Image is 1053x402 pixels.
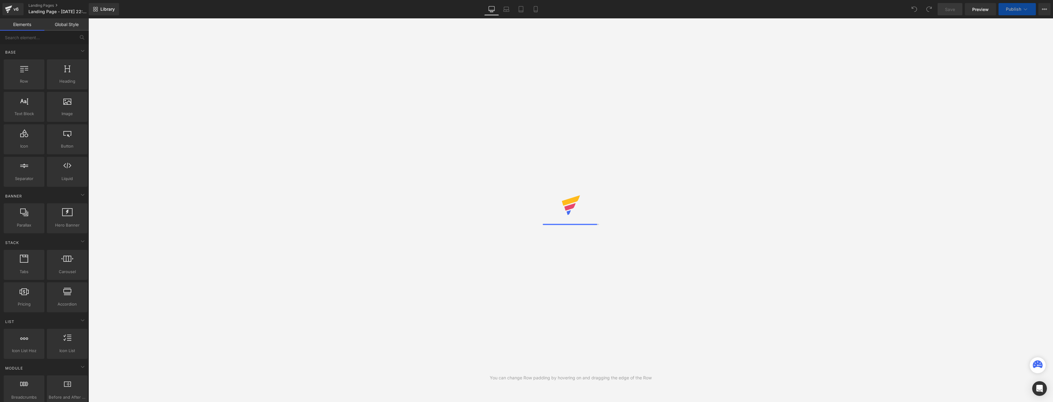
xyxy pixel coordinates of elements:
[44,18,89,31] a: Global Style
[499,3,514,15] a: Laptop
[5,240,20,246] span: Stack
[12,5,20,13] div: v6
[908,3,920,15] button: Undo
[49,175,86,182] span: Liquid
[49,78,86,85] span: Heading
[6,348,43,354] span: Icon List Hoz
[945,6,955,13] span: Save
[49,143,86,149] span: Button
[49,348,86,354] span: Icon List
[6,143,43,149] span: Icon
[6,175,43,182] span: Separator
[28,3,99,8] a: Landing Pages
[528,3,543,15] a: Mobile
[6,269,43,275] span: Tabs
[923,3,935,15] button: Redo
[484,3,499,15] a: Desktop
[89,3,119,15] a: New Library
[49,394,86,400] span: Before and After Images
[49,222,86,228] span: Hero Banner
[100,6,115,12] span: Library
[5,49,17,55] span: Base
[28,9,87,14] span: Landing Page - [DATE] 22:32:38
[1038,3,1051,15] button: More
[6,78,43,85] span: Row
[49,301,86,307] span: Accordion
[6,222,43,228] span: Parallax
[5,365,24,371] span: Module
[6,301,43,307] span: Pricing
[999,3,1036,15] button: Publish
[5,319,15,325] span: List
[490,374,652,381] div: You can change Row padding by hovering on and dragging the edge of the Row
[2,3,24,15] a: v6
[514,3,528,15] a: Tablet
[5,193,23,199] span: Banner
[965,3,996,15] a: Preview
[1006,7,1021,12] span: Publish
[6,111,43,117] span: Text Block
[6,394,43,400] span: Breadcrumbs
[1032,381,1047,396] div: Open Intercom Messenger
[972,6,989,13] span: Preview
[49,111,86,117] span: Image
[49,269,86,275] span: Carousel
